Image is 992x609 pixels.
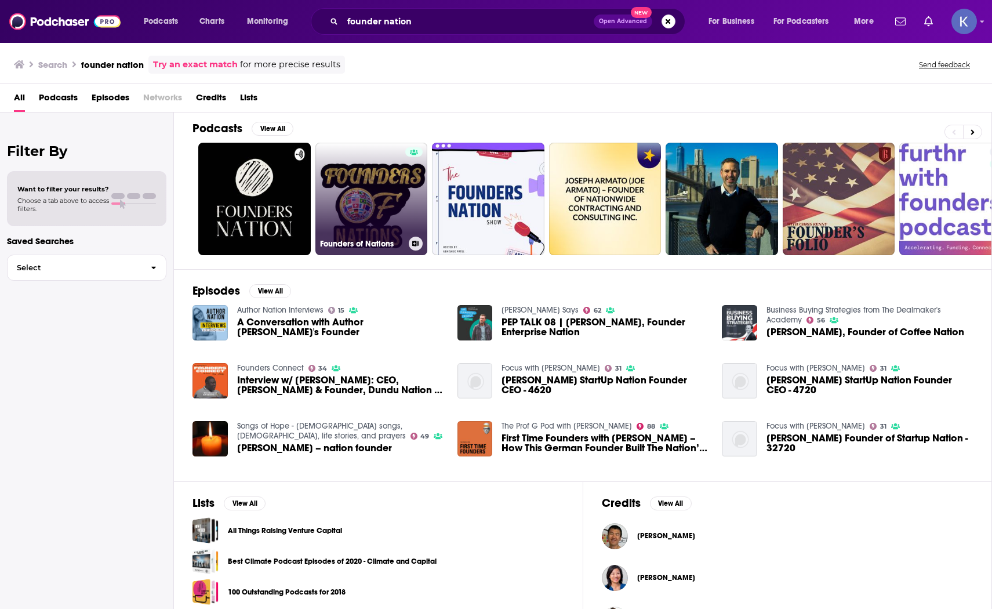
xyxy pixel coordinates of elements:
a: 34 [308,365,328,372]
p: Saved Searches [7,235,166,246]
h2: Lists [192,496,215,510]
span: 15 [338,308,344,313]
img: First Time Founders with Ed Elson – How This German Founder Built The Nation’s Most Valuable Startup [457,421,493,456]
a: 31 [605,365,622,372]
a: All [14,88,25,112]
a: Martin Dawes, Founder of Coffee Nation [766,327,964,337]
a: Samuel Marsden – nation founder [237,443,392,453]
a: Martin Dawes, Founder of Coffee Nation [722,305,757,340]
a: ListsView All [192,496,266,510]
button: View All [252,122,293,136]
a: Interview w/ Bayo Adedeji: CEO, Wakanow & Founder, Dundu Nation & Wave Beach [192,363,228,398]
a: 56 [806,317,825,324]
a: Charlene Chen [637,573,695,582]
a: 15 [328,307,345,314]
a: 100 Outstanding Podcasts for 2018 [192,579,219,605]
h2: Podcasts [192,121,242,136]
a: Author Nation Interviews [237,305,324,315]
img: Podchaser - Follow, Share and Rate Podcasts [9,10,121,32]
img: A Conversation with Author Nation's Founder [192,305,228,340]
h2: Filter By [7,143,166,159]
button: Charlene ChenCharlene Chen [602,559,973,596]
span: Open Advanced [599,19,647,24]
span: [PERSON_NAME] [637,573,695,582]
a: Try an exact match [153,58,238,71]
span: 31 [880,366,886,371]
img: Charlene Chen [602,565,628,591]
a: Founders Connect [237,363,304,373]
button: Show profile menu [951,9,977,34]
a: Simon Chan [602,523,628,549]
button: open menu [239,12,303,31]
a: 31 [870,365,886,372]
span: [PERSON_NAME] StartUp Nation Founder CEO - 4620 [502,375,708,395]
img: User Profile [951,9,977,34]
a: 31 [870,423,886,430]
img: Jeff Sloan StartUp Nation Founder CEO - 4720 [722,363,757,398]
span: Want to filter your results? [17,185,109,193]
span: Monitoring [247,13,288,30]
button: Open AdvancedNew [594,14,652,28]
span: Interview w/ [PERSON_NAME]: CEO, [PERSON_NAME] & Founder, Dundu Nation & Wave Beach [237,375,444,395]
span: [PERSON_NAME] Founder of Startup Nation - 32720 [766,433,973,453]
img: Jeff Sloan Founder of Startup Nation - 32720 [722,421,757,456]
span: 49 [420,434,429,439]
a: CreditsView All [602,496,692,510]
h2: Credits [602,496,641,510]
a: All Things Raising Venture Capital [228,524,342,537]
span: Episodes [92,88,129,112]
a: Best Climate Podcast Episodes of 2020 - Climate and Capital [228,555,437,568]
button: open menu [766,12,846,31]
span: Select [8,264,141,271]
button: Select [7,255,166,281]
a: EpisodesView All [192,284,291,298]
a: 100 Outstanding Podcasts for 2018 [228,586,346,599]
span: First Time Founders with [PERSON_NAME] – How This German Founder Built The Nation’s Most Valuable... [502,433,708,453]
span: 31 [880,424,886,429]
a: All Things Raising Venture Capital [192,517,219,543]
a: 62 [583,307,601,314]
button: View All [249,284,291,298]
button: open menu [700,12,769,31]
h3: founder nation [81,59,144,70]
h3: Founders of Nations [320,239,404,249]
span: Choose a tab above to access filters. [17,197,109,213]
h2: Episodes [192,284,240,298]
a: Show notifications dropdown [920,12,938,31]
button: View All [224,496,266,510]
span: A Conversation with Author [PERSON_NAME]'s Founder [237,317,444,337]
span: 88 [647,424,655,429]
a: Simon Says [502,305,579,315]
a: Lists [240,88,257,112]
span: [PERSON_NAME], Founder of Coffee Nation [766,327,964,337]
button: View All [650,496,692,510]
span: 56 [817,318,825,323]
button: open menu [136,12,193,31]
span: 62 [594,308,601,313]
a: Focus with Paul W. Smith [502,363,600,373]
button: Simon ChanSimon Chan [602,517,973,554]
span: Podcasts [144,13,178,30]
a: PEP TALK 08 | Emma Jones, Founder Enterprise Nation [502,317,708,337]
a: A Conversation with Author Nation's Founder [237,317,444,337]
span: Credits [196,88,226,112]
span: Networks [143,88,182,112]
a: Founders of Nations [315,143,428,255]
a: The Prof G Pod with Scott Galloway [502,421,632,431]
a: Interview w/ Bayo Adedeji: CEO, Wakanow & Founder, Dundu Nation & Wave Beach [237,375,444,395]
span: [PERSON_NAME] – nation founder [237,443,392,453]
img: Samuel Marsden – nation founder [192,421,228,456]
span: For Business [708,13,754,30]
span: 31 [615,366,622,371]
a: Podcasts [39,88,78,112]
a: Jeff Sloan Founder of Startup Nation - 32720 [766,433,973,453]
span: PEP TALK 08 | [PERSON_NAME], Founder Enterprise Nation [502,317,708,337]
